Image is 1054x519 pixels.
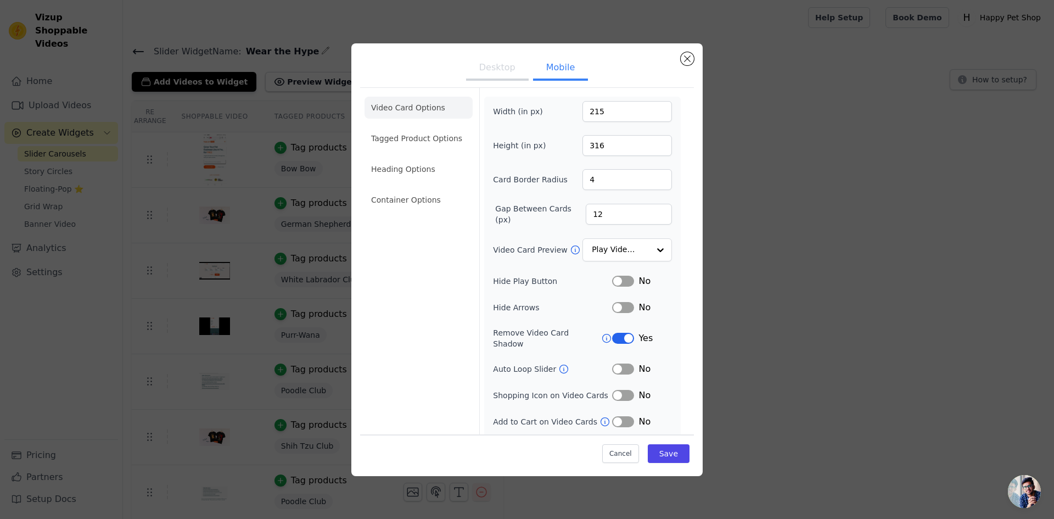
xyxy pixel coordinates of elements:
[648,444,689,463] button: Save
[638,332,653,345] span: Yes
[638,362,651,376] span: No
[493,364,558,375] label: Auto Loop Slider
[493,276,612,287] label: Hide Play Button
[493,106,553,117] label: Width (in px)
[365,158,473,180] li: Heading Options
[602,444,639,463] button: Cancel
[493,390,608,401] label: Shopping Icon on Video Cards
[466,57,529,81] button: Desktop
[1008,475,1041,508] div: Open chat
[365,127,473,149] li: Tagged Product Options
[493,140,553,151] label: Height (in px)
[493,327,601,349] label: Remove Video Card Shadow
[638,301,651,314] span: No
[493,302,612,313] label: Hide Arrows
[681,52,694,65] button: Close modal
[493,416,599,427] label: Add to Cart on Video Cards
[365,189,473,211] li: Container Options
[495,203,586,225] label: Gap Between Cards (px)
[493,174,568,185] label: Card Border Radius
[533,57,588,81] button: Mobile
[638,389,651,402] span: No
[638,275,651,288] span: No
[493,244,569,255] label: Video Card Preview
[365,97,473,119] li: Video Card Options
[638,415,651,428] span: No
